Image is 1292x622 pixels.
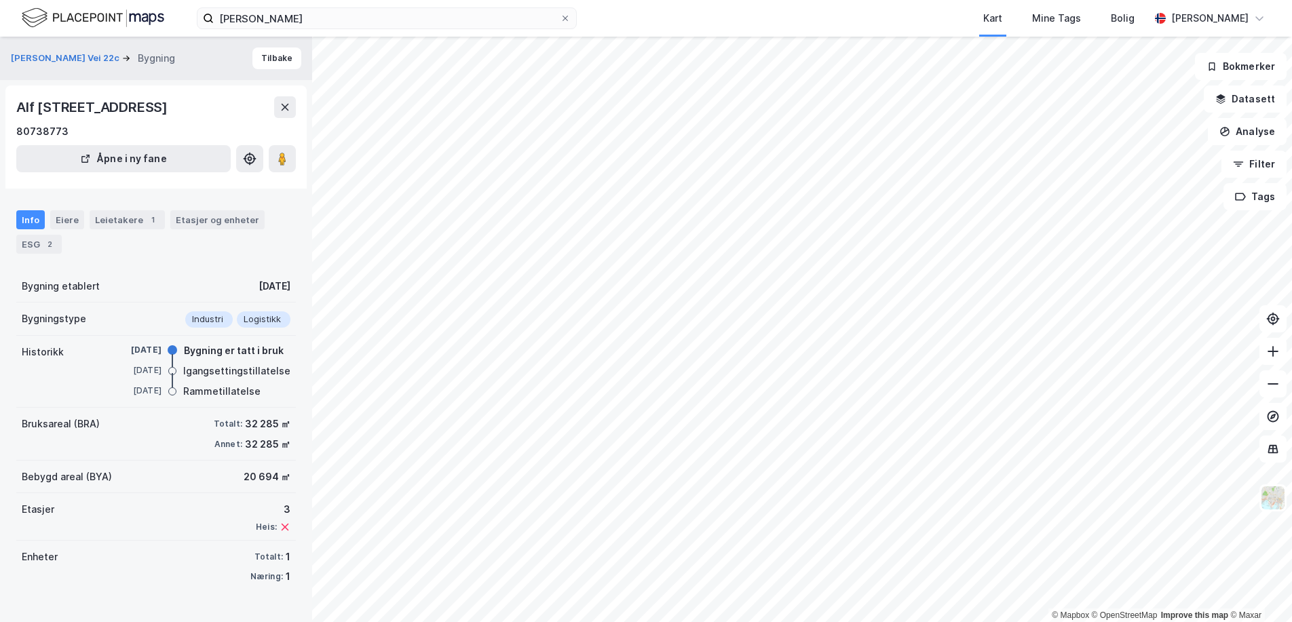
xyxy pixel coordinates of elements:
input: Søk på adresse, matrikkel, gårdeiere, leietakere eller personer [214,8,560,28]
div: 1 [286,568,290,585]
div: 1 [286,549,290,565]
div: Bolig [1111,10,1135,26]
div: Alf [STREET_ADDRESS] [16,96,170,118]
button: Tags [1223,183,1287,210]
div: Etasjer og enheter [176,214,259,226]
div: Leietakere [90,210,165,229]
div: [DATE] [259,278,290,294]
div: Bruksareal (BRA) [22,416,100,432]
button: Bokmerker [1195,53,1287,80]
a: OpenStreetMap [1092,610,1158,620]
div: Enheter [22,549,58,565]
div: 3 [256,501,290,518]
div: 32 285 ㎡ [245,416,290,432]
div: Bygning er tatt i bruk [184,343,284,359]
div: Annet: [214,439,242,450]
div: 20 694 ㎡ [244,469,290,485]
div: Igangsettingstillatelse [183,363,290,379]
div: Mine Tags [1032,10,1081,26]
div: Kart [983,10,1002,26]
div: Totalt: [214,419,242,429]
button: Analyse [1208,118,1287,145]
button: Filter [1221,151,1287,178]
div: Historikk [22,344,64,360]
button: [PERSON_NAME] Vei 22c [11,52,122,65]
div: 80738773 [16,123,69,140]
button: Åpne i ny fane [16,145,231,172]
div: Info [16,210,45,229]
div: Bebygd areal (BYA) [22,469,112,485]
img: logo.f888ab2527a4732fd821a326f86c7f29.svg [22,6,164,30]
div: [DATE] [107,364,161,376]
a: Improve this map [1161,610,1228,620]
a: Mapbox [1052,610,1089,620]
div: [DATE] [107,385,161,397]
div: Eiere [50,210,84,229]
div: Næring: [250,571,283,582]
button: Datasett [1204,85,1287,113]
div: Rammetillatelse [183,383,261,400]
div: Bygningstype [22,311,86,327]
div: 1 [146,213,159,227]
div: Totalt: [254,551,283,562]
button: Tilbake [252,47,301,69]
div: Bygning etablert [22,278,100,294]
div: [DATE] [107,344,161,356]
div: 32 285 ㎡ [245,436,290,452]
div: Heis: [256,522,277,532]
img: Z [1260,485,1286,511]
div: Etasjer [22,501,54,518]
div: [PERSON_NAME] [1171,10,1249,26]
div: ESG [16,235,62,254]
div: Bygning [138,50,175,66]
div: 2 [43,237,56,251]
iframe: Chat Widget [1224,557,1292,622]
